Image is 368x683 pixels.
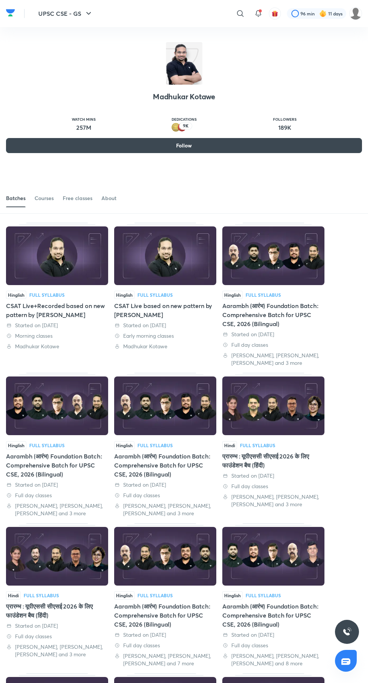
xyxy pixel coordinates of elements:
img: Thumbnail [114,226,216,285]
p: Dedications [172,117,197,121]
span: Hinglish [6,441,26,449]
div: Aarambh (आरंभ) Foundation Batch: Comprehensive Batch for UPSC CSE, 2026 (Bilingual) [6,452,108,479]
div: Free classes [63,194,92,202]
div: Full day classes [6,633,108,640]
img: Thumbnail [114,527,216,586]
span: Hinglish [6,291,26,299]
img: Thumbnail [6,376,108,435]
p: 189K [273,123,297,132]
div: Madhukar Kotawe [6,343,108,350]
img: educator badge1 [178,123,187,132]
img: ttu [342,627,351,636]
div: Started on 27 Mar 2025 [114,631,216,639]
div: About [101,194,116,202]
div: Aarambh (आरंभ) Foundation Batch: Comprehensive Batch for UPSC CSE, 2026 (Bilingual) [222,602,324,629]
div: Batches [6,194,26,202]
img: Ritesh Tiwari [349,7,362,20]
span: Hinglish [114,591,134,600]
div: Full Syllabus [24,593,59,598]
h2: Madhukar Kotawe [153,92,215,101]
a: Batches [6,189,26,207]
div: Aarambh (आरंभ) Foundation Batch: Comprehensive Batch for UPSC CSE, 2026 (Bilingual) [114,602,216,629]
img: educator badge2 [172,123,181,132]
div: CSAT Live+Recorded based on new pattern by [PERSON_NAME] [6,301,108,319]
div: Started on 31 Jul 2025 [114,481,216,489]
div: Started on 1 Sept 2025 [114,322,216,329]
div: Full day classes [222,642,324,649]
p: 9K [183,123,189,129]
div: प्रारम्भ : यूपीएससी सीएसई 2026 के लिए फाउंडेशन बैच (हिंदी) [6,602,108,620]
div: Full Syllabus [137,443,173,448]
div: Full Syllabus [29,443,65,448]
div: Sudarshan Gurjar, Dr Sidharth Arora, Saurabh Pandey and 3 more [6,502,108,517]
div: Full day classes [6,492,108,499]
div: Full Syllabus [29,293,65,297]
button: avatar [269,8,281,20]
img: avatar [271,10,278,17]
a: Company Logo [6,7,15,20]
div: Sudarshan Gurjar, Dr Sidharth Arora, Arti Chhawari and 3 more [114,502,216,517]
div: Full day classes [114,492,216,499]
div: Sudarshan Gurjar, Dr Sidharth Arora, Atul Jain and 8 more [222,652,324,667]
img: streak [319,10,327,17]
div: Started on 1 Sept 2025 [6,322,108,329]
div: Atul Jain, Anuj Garg, Apoorva Rajput and 3 more [6,643,108,658]
div: CSAT Live+Recorded based on new pattern by Madhukar Kotawe [6,223,108,367]
span: Hindi [222,441,237,449]
div: Aarambh (आरंभ) Foundation Batch: Comprehensive Batch for UPSC CSE, 2026 (Bilingual) [222,301,324,328]
div: Full Syllabus [240,443,275,448]
span: Hinglish [222,291,243,299]
div: Full Syllabus [246,593,281,598]
div: CSAT Live based on new pattern by Madhukar Kotawe [114,223,216,367]
img: Thumbnail [114,376,216,435]
button: Follow [6,138,362,153]
span: Hinglish [222,591,243,600]
div: Full day classes [222,341,324,349]
div: प्रारम्भ : यूपीएससी सीएसई 2026 के लिए फाउंडेशन बैच (हिंदी) [6,523,108,667]
div: Madhukar Kotawe [114,343,216,350]
div: CSAT Live based on new pattern by [PERSON_NAME] [114,301,216,319]
div: Full Syllabus [246,293,281,297]
img: Thumbnail [222,226,324,285]
div: Sudarshan Gurjar, Dr Sidharth Arora, Atul Jain and 7 more [114,652,216,667]
div: Started on 6 May 2025 [6,622,108,630]
div: Atul Jain, Anuj Garg, Himanshu Sharma and 3 more [222,493,324,508]
div: Aarambh (आरंभ) Foundation Batch: Comprehensive Batch for UPSC CSE, 2026 (Bilingual) [222,523,324,667]
p: Followers [273,117,297,121]
div: Aarambh (आरंभ) Foundation Batch: Comprehensive Batch for UPSC CSE, 2026 (Bilingual) [6,373,108,517]
div: Early morning classes [114,332,216,340]
span: Follow [176,142,192,149]
div: Started on 21 Jun 2025 [222,472,324,480]
span: Hinglish [114,441,134,449]
p: Watch mins [72,117,96,121]
img: icon [166,42,202,85]
a: Courses [35,189,54,207]
div: Full day classes [222,483,324,490]
img: Thumbnail [222,527,324,586]
div: Started on 11 Aug 2025 [6,481,108,489]
div: Full day classes [114,642,216,649]
div: Courses [35,194,54,202]
div: प्रारम्भ : यूपीएससी सीएसई 2026 के लिए फाउंडेशन बैच (हिंदी) [222,452,324,470]
div: Full Syllabus [137,593,173,598]
div: Morning classes [6,332,108,340]
div: Started on 22 Mar 2025 [222,631,324,639]
span: Hinglish [114,291,134,299]
p: 257M [72,123,96,132]
img: Thumbnail [6,226,108,285]
div: Aarambh (आरंभ) Foundation Batch: Comprehensive Batch for UPSC CSE, 2026 (Bilingual) [222,223,324,367]
span: Hindi [6,591,21,600]
img: class [166,44,202,94]
img: Thumbnail [6,527,108,586]
a: Free classes [63,189,92,207]
div: Aarambh (आरंभ) Foundation Batch: Comprehensive Batch for UPSC CSE, 2026 (Bilingual) [114,452,216,479]
div: Started on 29 Aug 2025 [222,331,324,338]
div: Sudarshan Gurjar, Dr Sidharth Arora, Saurabh Pandey and 3 more [222,352,324,367]
div: प्रारम्भ : यूपीएससी सीएसई 2026 के लिए फाउंडेशन बैच (हिंदी) [222,373,324,517]
a: About [101,189,116,207]
div: Full Syllabus [137,293,173,297]
div: Aarambh (आरंभ) Foundation Batch: Comprehensive Batch for UPSC CSE, 2026 (Bilingual) [114,523,216,667]
div: Aarambh (आरंभ) Foundation Batch: Comprehensive Batch for UPSC CSE, 2026 (Bilingual) [114,373,216,517]
img: Thumbnail [222,376,324,435]
img: Company Logo [6,7,15,18]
